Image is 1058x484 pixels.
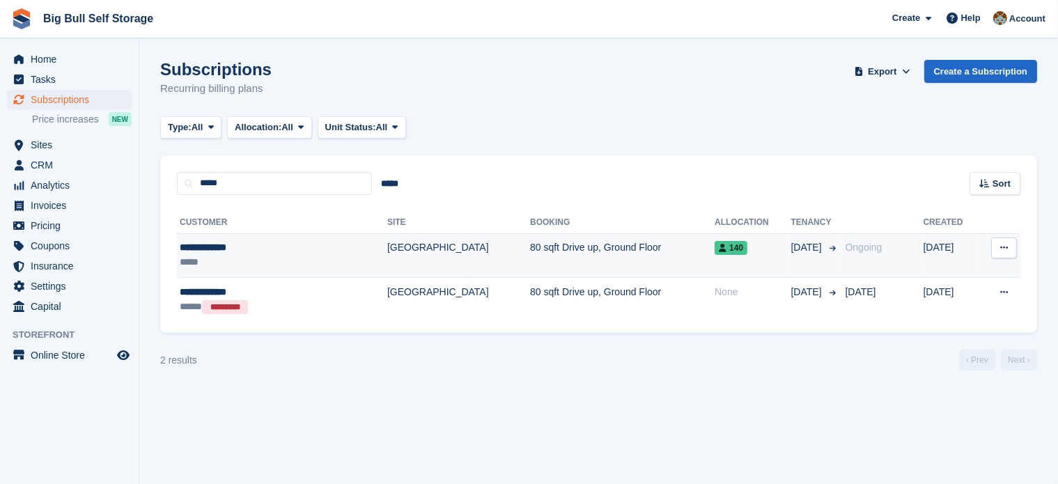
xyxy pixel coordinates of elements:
img: stora-icon-8386f47178a22dfd0bd8f6a31ec36ba5ce8667c1dd55bd0f319d3a0aa187defe.svg [11,8,32,29]
span: Help [961,11,981,25]
th: Booking [530,212,715,234]
a: Price increases NEW [32,111,132,127]
th: Site [387,212,530,234]
span: Home [31,49,114,69]
td: 80 sqft Drive up, Ground Floor [530,233,715,278]
span: Settings [31,276,114,296]
div: NEW [109,112,132,126]
a: menu [7,175,132,195]
span: Analytics [31,175,114,195]
img: Mike Llewellen Palmer [993,11,1007,25]
a: menu [7,196,132,215]
a: menu [7,297,132,316]
a: menu [7,345,132,365]
a: menu [7,276,132,296]
span: Type: [168,120,192,134]
th: Created [924,212,979,234]
button: Allocation: All [227,116,312,139]
span: Account [1009,12,1045,26]
a: menu [7,256,132,276]
div: 2 results [160,353,197,368]
a: Next [1001,350,1037,370]
a: menu [7,70,132,89]
span: Subscriptions [31,90,114,109]
td: [DATE] [924,278,979,322]
button: Type: All [160,116,221,139]
a: menu [7,216,132,235]
span: Export [868,65,896,79]
a: Big Bull Self Storage [38,7,159,30]
a: Preview store [115,347,132,364]
h1: Subscriptions [160,60,272,79]
span: Sites [31,135,114,155]
a: Create a Subscription [924,60,1037,83]
span: Invoices [31,196,114,215]
span: Unit Status: [325,120,376,134]
th: Allocation [715,212,791,234]
span: Coupons [31,236,114,256]
a: menu [7,155,132,175]
span: Sort [993,177,1011,191]
span: CRM [31,155,114,175]
td: [GEOGRAPHIC_DATA] [387,278,530,322]
span: Insurance [31,256,114,276]
span: [DATE] [791,240,825,255]
span: 140 [715,241,747,255]
td: [GEOGRAPHIC_DATA] [387,233,530,278]
span: [DATE] [846,286,876,297]
a: menu [7,49,132,69]
span: All [192,120,203,134]
p: Recurring billing plans [160,81,272,97]
a: Previous [959,350,995,370]
th: Tenancy [791,212,840,234]
a: menu [7,236,132,256]
span: Capital [31,297,114,316]
nav: Page [956,350,1040,370]
span: Storefront [13,328,139,342]
span: Create [892,11,920,25]
td: 80 sqft Drive up, Ground Floor [530,278,715,322]
span: Allocation: [235,120,281,134]
a: menu [7,135,132,155]
span: Online Store [31,345,114,365]
span: Ongoing [846,242,882,253]
span: Tasks [31,70,114,89]
th: Customer [177,212,387,234]
span: All [376,120,388,134]
div: None [715,285,791,299]
span: [DATE] [791,285,825,299]
button: Unit Status: All [318,116,406,139]
span: All [281,120,293,134]
button: Export [852,60,913,83]
span: Pricing [31,216,114,235]
span: Price increases [32,113,99,126]
td: [DATE] [924,233,979,278]
a: menu [7,90,132,109]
